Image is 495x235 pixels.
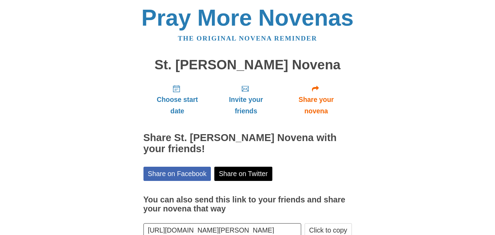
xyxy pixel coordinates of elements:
span: Share your novena [288,94,345,117]
span: Invite your friends [218,94,273,117]
h1: St. [PERSON_NAME] Novena [143,58,352,72]
h3: You can also send this link to your friends and share your novena that way [143,195,352,213]
a: Pray More Novenas [141,5,354,31]
h2: Share St. [PERSON_NAME] Novena with your friends! [143,132,352,155]
a: Share on Twitter [214,167,272,181]
a: Invite your friends [211,79,280,120]
a: Choose start date [143,79,212,120]
a: Share your novena [281,79,352,120]
span: Choose start date [150,94,205,117]
a: Share on Facebook [143,167,211,181]
a: The original novena reminder [178,35,317,42]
